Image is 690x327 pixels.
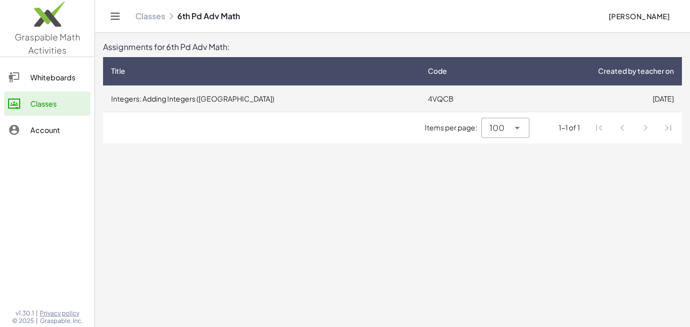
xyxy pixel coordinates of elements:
[40,309,83,317] a: Privacy policy
[36,309,38,317] span: |
[30,98,86,110] div: Classes
[103,41,682,53] div: Assignments for 6th Pd Adv Math:
[559,122,580,133] div: 1-1 of 1
[103,85,420,112] td: Integers: Adding Integers ([GEOGRAPHIC_DATA])
[40,317,83,325] span: Graspable, Inc.
[135,11,165,21] a: Classes
[12,317,34,325] span: © 2025
[4,91,90,116] a: Classes
[501,85,682,112] td: [DATE]
[4,65,90,89] a: Whiteboards
[36,317,38,325] span: |
[30,124,86,136] div: Account
[598,66,674,76] span: Created by teacher on
[16,309,34,317] span: v1.30.1
[111,66,125,76] span: Title
[489,122,505,134] span: 100
[4,118,90,142] a: Account
[428,66,447,76] span: Code
[30,71,86,83] div: Whiteboards
[588,116,680,139] nav: Pagination Navigation
[420,85,501,112] td: 4VQCB
[107,8,123,24] button: Toggle navigation
[15,31,80,56] span: Graspable Math Activities
[425,122,481,133] span: Items per page:
[600,7,678,25] button: [PERSON_NAME]
[608,12,670,21] span: [PERSON_NAME]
